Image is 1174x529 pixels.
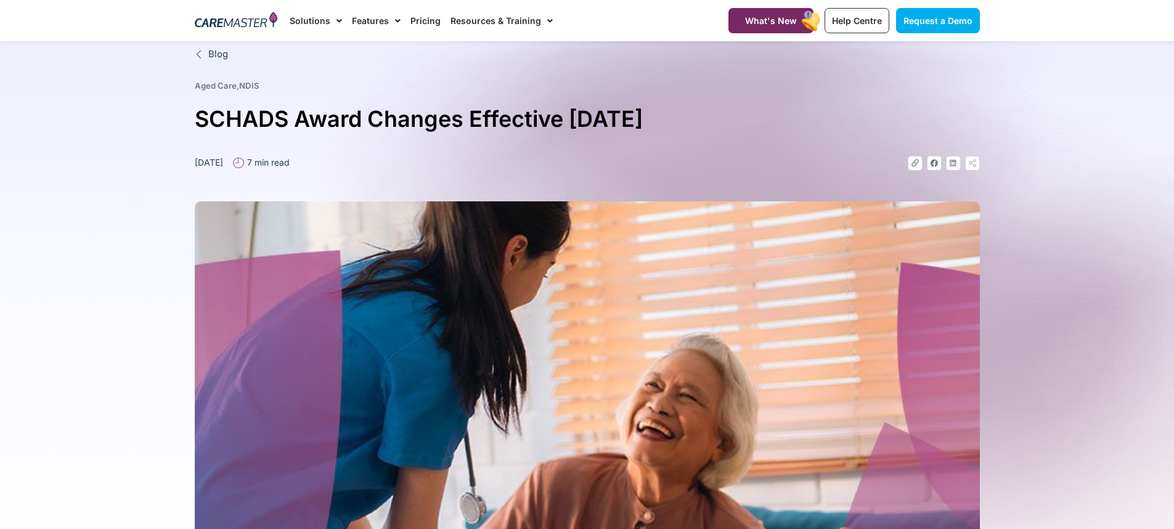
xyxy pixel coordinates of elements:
[195,157,223,168] time: [DATE]
[195,101,980,137] h1: SCHADS Award Changes Effective [DATE]
[825,8,889,33] a: Help Centre
[195,12,278,30] img: CareMaster Logo
[205,47,228,62] span: Blog
[832,15,882,26] span: Help Centre
[244,156,290,169] span: 7 min read
[896,8,980,33] a: Request a Demo
[195,47,980,62] a: Blog
[195,81,259,91] span: ,
[728,8,813,33] a: What's New
[745,15,797,26] span: What's New
[195,81,237,91] a: Aged Care
[903,15,972,26] span: Request a Demo
[239,81,259,91] a: NDIS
